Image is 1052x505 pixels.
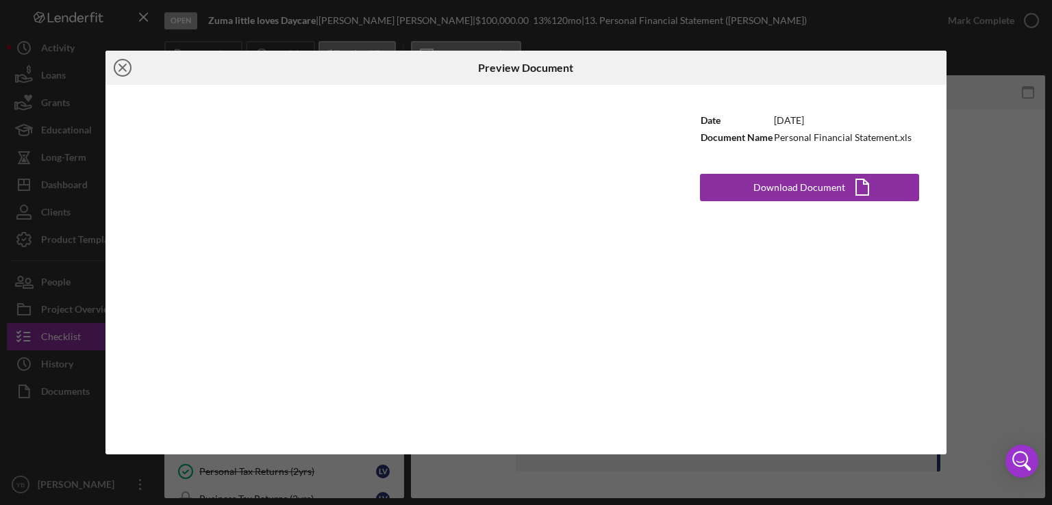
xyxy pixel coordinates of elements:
[700,174,919,201] button: Download Document
[105,85,673,454] iframe: File preview
[753,174,845,201] div: Download Document
[701,131,773,143] b: Document Name
[773,112,912,129] td: [DATE]
[773,129,912,146] td: Personal Financial Statement.xls
[701,114,721,126] b: Date
[478,62,573,74] h6: Preview Document
[1005,445,1038,478] div: Open Intercom Messenger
